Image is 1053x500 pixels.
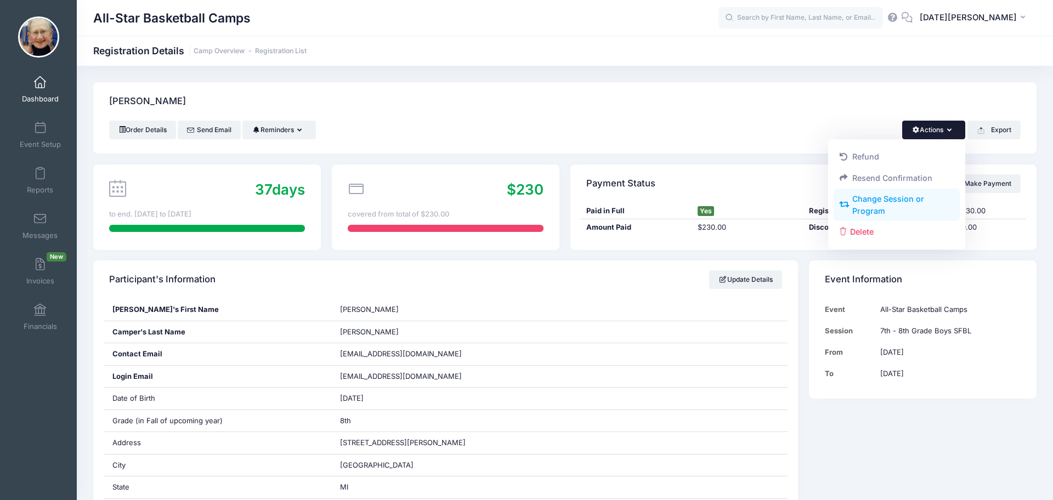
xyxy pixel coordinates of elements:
a: Send Email [178,121,241,139]
a: Refund [834,146,960,167]
span: [EMAIL_ADDRESS][DOMAIN_NAME] [340,349,462,358]
a: Delete [834,221,960,242]
div: covered from total of $230.00 [348,209,544,220]
span: 8th [340,416,351,425]
span: Reports [27,185,53,195]
button: Reminders [242,121,315,139]
a: Change Session or Program [834,189,960,221]
a: InvoicesNew [14,252,66,291]
a: Registration List [255,47,307,55]
td: 7th - 8th Grade Boys SFBL [875,320,1021,342]
td: From [825,342,875,363]
span: [DATE] [340,394,364,402]
a: Make Payment [948,174,1021,193]
h1: All-Star Basketball Camps [93,5,251,31]
span: Financials [24,322,57,331]
div: $230.00 [952,206,1026,217]
td: All-Star Basketball Camps [875,299,1021,320]
a: Order Details [109,121,176,139]
td: Event [825,299,875,320]
span: [PERSON_NAME] [340,305,399,314]
span: New [47,252,66,262]
div: Registration Cost [803,206,952,217]
div: Camper's Last Name [104,321,332,343]
span: [PERSON_NAME] [340,327,399,336]
span: [STREET_ADDRESS][PERSON_NAME] [340,438,466,447]
span: Event Setup [20,140,61,149]
div: Date of Birth [104,388,332,410]
h4: Payment Status [586,168,655,199]
span: [EMAIL_ADDRESS][DOMAIN_NAME] [340,371,477,382]
div: Address [104,432,332,454]
span: $230 [507,181,544,198]
span: Invoices [26,276,54,286]
div: $230.00 [692,222,803,233]
button: Actions [902,121,965,139]
div: [PERSON_NAME]'s First Name [104,299,332,321]
h4: Event Information [825,264,902,296]
div: $0.00 [952,222,1026,233]
td: [DATE] [875,342,1021,363]
h4: [PERSON_NAME] [109,86,186,117]
button: Export [967,121,1021,139]
span: [DATE][PERSON_NAME] [920,12,1017,24]
a: Financials [14,298,66,336]
input: Search by First Name, Last Name, or Email... [718,7,883,29]
span: 37 [255,181,272,198]
a: Resend Confirmation [834,167,960,188]
span: [GEOGRAPHIC_DATA] [340,461,414,469]
div: City [104,454,332,476]
span: Yes [698,206,714,216]
span: MI [340,482,348,491]
span: Messages [22,231,58,240]
td: [DATE] [875,363,1021,384]
div: Login Email [104,366,332,388]
a: Reports [14,161,66,200]
button: [DATE][PERSON_NAME] [913,5,1037,31]
a: Update Details [709,270,782,289]
span: Dashboard [22,94,59,104]
td: To [825,363,875,384]
div: days [255,179,305,200]
div: Amount Paid [581,222,692,233]
a: Messages [14,207,66,245]
a: Event Setup [14,116,66,154]
h4: Participant's Information [109,264,216,296]
div: Grade (in Fall of upcoming year) [104,410,332,432]
img: All-Star Basketball Camps [18,16,59,58]
a: Dashboard [14,70,66,109]
h1: Registration Details [93,45,307,56]
div: to end. [DATE] to [DATE] [109,209,305,220]
td: Session [825,320,875,342]
div: Discounts & Credits [803,222,952,233]
div: Paid in Full [581,206,692,217]
a: Camp Overview [194,47,245,55]
div: Contact Email [104,343,332,365]
div: State [104,476,332,498]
